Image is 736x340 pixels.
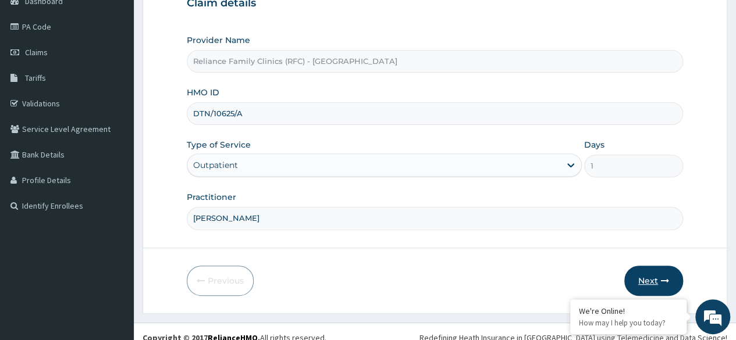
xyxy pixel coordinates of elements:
label: Type of Service [187,139,251,151]
p: How may I help you today? [579,318,678,328]
input: Enter Name [187,207,683,230]
input: Enter HMO ID [187,102,683,125]
textarea: Type your message and hit 'Enter' [6,221,222,262]
label: Days [584,139,605,151]
button: Next [624,266,683,296]
button: Previous [187,266,254,296]
div: Outpatient [193,159,238,171]
img: d_794563401_company_1708531726252_794563401 [22,58,47,87]
div: We're Online! [579,306,678,316]
div: Chat with us now [61,65,195,80]
span: Claims [25,47,48,58]
span: Tariffs [25,73,46,83]
label: Practitioner [187,191,236,203]
label: Provider Name [187,34,250,46]
div: Minimize live chat window [191,6,219,34]
label: HMO ID [187,87,219,98]
span: We're online! [67,98,161,216]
